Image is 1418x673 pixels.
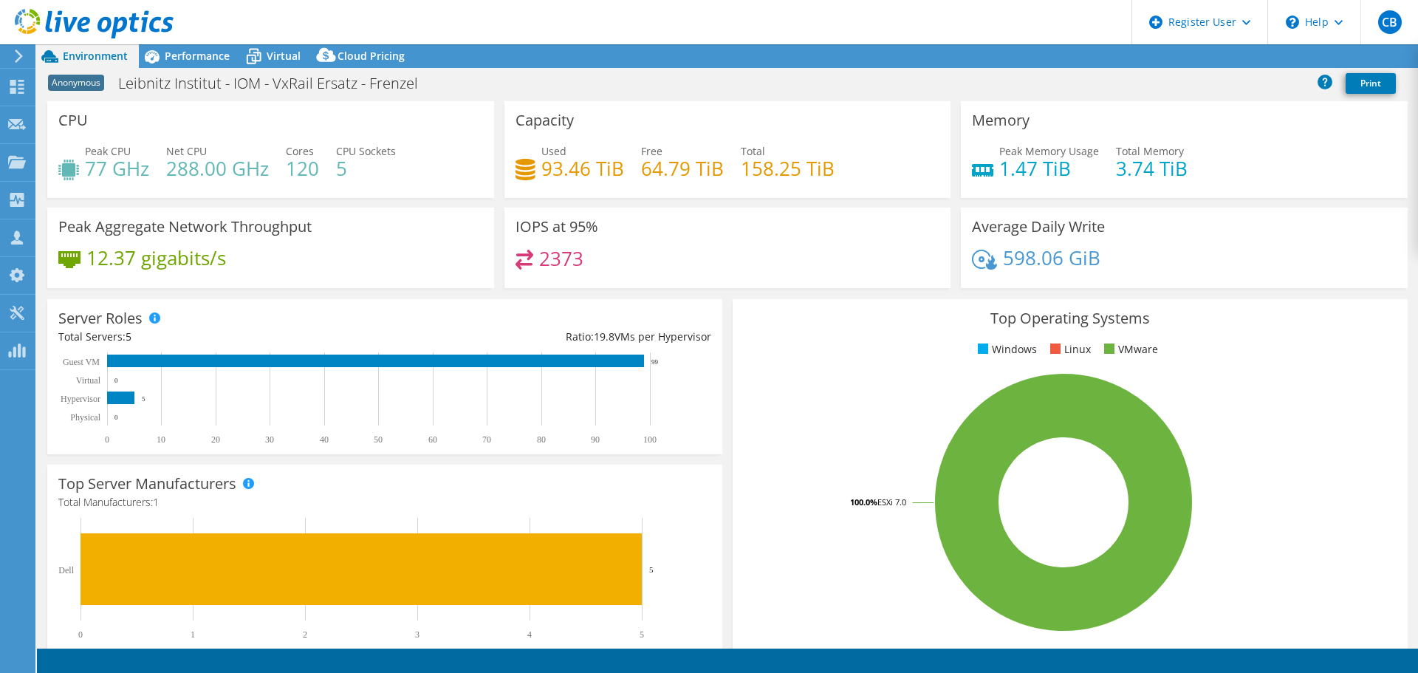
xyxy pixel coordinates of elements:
[166,144,207,158] span: Net CPU
[191,629,195,640] text: 1
[320,434,329,445] text: 40
[972,112,1030,129] h3: Memory
[286,160,319,177] h4: 120
[126,329,131,344] span: 5
[537,434,546,445] text: 80
[1346,73,1396,94] a: Print
[85,144,131,158] span: Peak CPU
[972,219,1105,235] h3: Average Daily Write
[1378,10,1402,34] span: CB
[541,160,624,177] h4: 93.46 TiB
[267,49,301,63] span: Virtual
[482,434,491,445] text: 70
[211,434,220,445] text: 20
[1100,341,1158,358] li: VMware
[58,476,236,492] h3: Top Server Manufacturers
[539,250,583,267] h4: 2373
[591,434,600,445] text: 90
[649,565,654,574] text: 5
[974,341,1037,358] li: Windows
[651,358,659,366] text: 99
[1047,341,1091,358] li: Linux
[157,434,165,445] text: 10
[1116,160,1188,177] h4: 3.74 TiB
[428,434,437,445] text: 60
[114,377,118,384] text: 0
[999,144,1099,158] span: Peak Memory Usage
[1116,144,1184,158] span: Total Memory
[105,434,109,445] text: 0
[336,144,396,158] span: CPU Sockets
[58,494,711,510] h4: Total Manufacturers:
[165,49,230,63] span: Performance
[336,160,396,177] h4: 5
[415,629,419,640] text: 3
[166,160,269,177] h4: 288.00 GHz
[741,144,765,158] span: Total
[594,329,614,344] span: 19.8
[63,49,128,63] span: Environment
[265,434,274,445] text: 30
[58,219,312,235] h3: Peak Aggregate Network Throughput
[1003,250,1100,266] h4: 598.06 GiB
[286,144,314,158] span: Cores
[1286,16,1299,29] svg: \n
[303,629,307,640] text: 2
[999,160,1099,177] h4: 1.47 TiB
[641,144,662,158] span: Free
[63,357,100,367] text: Guest VM
[338,49,405,63] span: Cloud Pricing
[643,434,657,445] text: 100
[85,160,149,177] h4: 77 GHz
[112,75,441,92] h1: Leibnitz Institut - IOM - VxRail Ersatz - Frenzel
[78,629,83,640] text: 0
[61,394,100,404] text: Hypervisor
[76,375,101,386] text: Virtual
[744,310,1397,327] h3: Top Operating Systems
[516,219,598,235] h3: IOPS at 95%
[86,250,226,266] h4: 12.37 gigabits/s
[48,75,104,91] span: Anonymous
[70,412,100,423] text: Physical
[741,160,835,177] h4: 158.25 TiB
[153,495,159,509] span: 1
[58,112,88,129] h3: CPU
[877,496,906,508] tspan: ESXi 7.0
[385,329,711,345] div: Ratio: VMs per Hypervisor
[114,414,118,421] text: 0
[374,434,383,445] text: 50
[142,395,145,403] text: 5
[516,112,574,129] h3: Capacity
[527,629,532,640] text: 4
[58,565,74,575] text: Dell
[640,629,644,640] text: 5
[58,329,385,345] div: Total Servers:
[58,310,143,327] h3: Server Roles
[850,496,877,508] tspan: 100.0%
[541,144,566,158] span: Used
[641,160,724,177] h4: 64.79 TiB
